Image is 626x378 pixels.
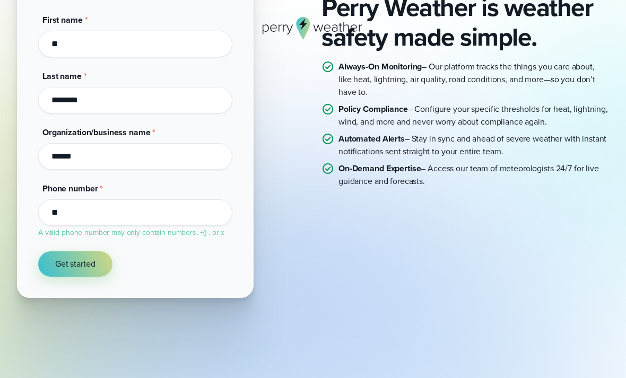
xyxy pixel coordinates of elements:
[42,126,150,138] span: Organization/business name
[338,133,609,158] p: – Stay in sync and ahead of severe weather with instant notifications sent straight to your entir...
[338,133,405,145] strong: Automated Alerts
[55,258,95,270] span: Get started
[38,251,112,277] button: Get started
[338,162,421,174] strong: On-Demand Expertise
[338,60,609,99] p: – Our platform tracks the things you care about, like heat, lightning, air quality, road conditio...
[42,70,82,82] span: Last name
[42,14,83,26] span: First name
[338,103,408,115] strong: Policy Compliance
[42,182,98,195] span: Phone number
[338,162,609,188] p: – Access our team of meteorologists 24/7 for live guidance and forecasts.
[38,227,224,238] label: A valid phone number may only contain numbers, +()-. or x
[338,60,422,73] strong: Always-On Monitoring
[338,103,609,128] p: – Configure your specific thresholds for heat, lightning, wind, and more and never worry about co...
